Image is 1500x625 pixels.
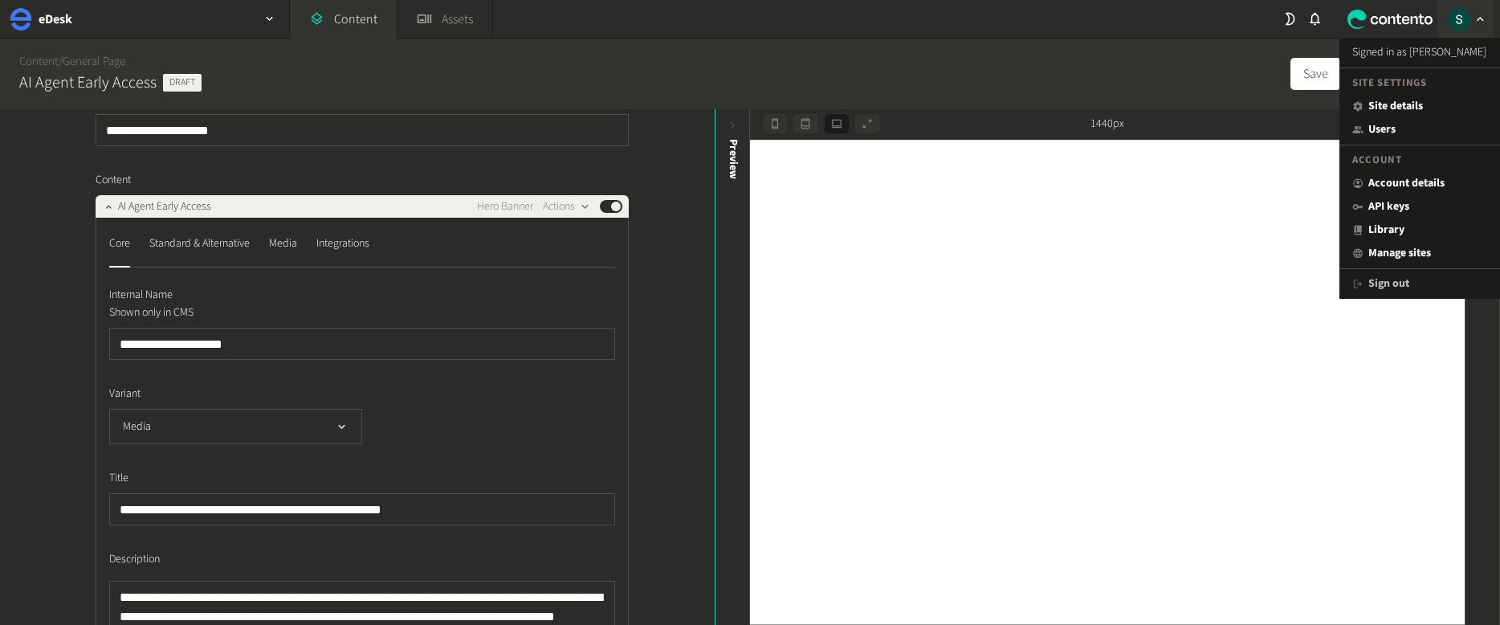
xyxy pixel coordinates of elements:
p: Shown only in CMS [109,304,475,321]
span: Signed in as [PERSON_NAME] [1339,38,1500,61]
a: Content [19,53,59,70]
div: Preview [725,139,742,179]
span: 1440px [1090,116,1124,133]
span: Title [109,470,128,487]
a: Site details [1352,98,1487,115]
a: Account details [1352,175,1487,192]
span: Description [109,551,160,568]
img: eDesk [10,8,32,31]
div: Integrations [316,231,369,256]
span: Hero Banner [477,198,533,215]
a: Users [1352,121,1487,138]
h2: AI Agent Early Access [19,71,157,95]
div: Media [269,231,297,256]
span: Content [96,172,131,189]
div: Core [109,231,130,256]
a: General Page [63,53,125,70]
button: Sign out [1352,276,1409,292]
h2: eDesk [39,10,72,29]
span: Variant [109,386,141,402]
img: Sarah Grady [1448,8,1470,31]
a: Library [1352,222,1487,239]
button: Actions [543,197,590,216]
span: Internal Name [109,287,173,304]
button: Media [109,409,362,444]
span: / [59,53,63,70]
span: Site settings [1352,76,1426,90]
span: Draft [163,74,202,92]
a: API keys [1352,198,1487,215]
div: Standard & Alternative [149,231,250,256]
span: AI Agent Early Access [118,198,211,215]
a: Manage sites [1352,245,1487,262]
span: Account [1352,153,1402,167]
button: Save [1290,58,1341,90]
